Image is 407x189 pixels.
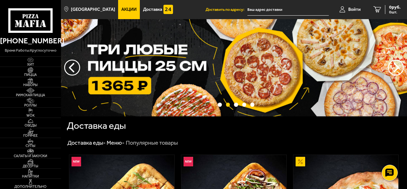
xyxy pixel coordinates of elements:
button: следующий [64,60,80,76]
span: 0 шт. [389,10,401,14]
img: Новинка [72,157,81,166]
button: точки переключения [234,103,238,107]
img: Акционный [296,157,305,166]
button: точки переключения [218,103,222,107]
span: Доставка [143,7,162,12]
input: Ваш адрес доставки [247,4,329,16]
span: Войти [348,7,361,12]
button: точки переключения [242,103,246,107]
img: Новинка [184,157,193,166]
div: Популярные товары [126,139,178,147]
span: Доставить по адресу: [206,8,247,12]
span: [GEOGRAPHIC_DATA] [71,7,115,12]
button: точки переключения [226,103,230,107]
a: Меню- [107,139,124,146]
button: точки переключения [250,103,254,107]
img: 15daf4d41897b9f0e9f617042186c801.svg [163,5,173,14]
span: 0 руб. [389,5,401,10]
h1: Доставка еды [67,121,126,131]
span: Акции [121,7,137,12]
a: Доставка еды- [67,139,106,146]
button: предыдущий [388,60,404,76]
